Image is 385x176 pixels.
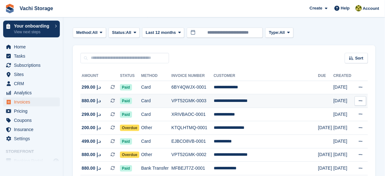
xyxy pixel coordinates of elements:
td: [DATE] [333,162,353,175]
span: Sort [355,55,363,61]
span: Create [310,5,322,11]
td: Card [141,135,172,148]
span: Storefront [6,148,63,155]
span: Booking Portal [14,156,52,165]
th: Method [141,71,172,81]
span: Tasks [14,52,52,60]
span: 499.00 د.إ [82,138,101,145]
td: VPT52GMK-0002 [172,148,214,162]
span: Settings [14,134,52,143]
td: [DATE] [333,148,353,162]
td: [DATE] [333,121,353,135]
button: Type: All [265,28,293,38]
a: menu [3,52,60,60]
th: Due [318,71,333,81]
span: All [92,29,98,36]
span: Insurance [14,125,52,134]
span: CRM [14,79,52,88]
span: Account [363,5,379,12]
a: menu [3,125,60,134]
span: Analytics [14,88,52,97]
a: menu [3,97,60,106]
a: Vachi Storage [17,3,56,14]
span: Overdue [120,125,139,131]
td: Bank Transfer [141,162,172,175]
span: Paid [120,111,132,118]
th: Status [120,71,141,81]
button: Last 12 months [142,28,184,38]
button: Status: All [109,28,140,38]
span: Paid [120,98,132,104]
span: Paid [120,84,132,91]
span: 880.00 د.إ [82,165,101,172]
td: Card [141,94,172,108]
td: Card [141,81,172,94]
td: 6BY4QWJX-0001 [172,81,214,94]
span: Invoices [14,97,52,106]
a: menu [3,116,60,125]
th: Customer [214,71,318,81]
span: All [280,29,285,36]
span: All [126,29,131,36]
th: Invoice Number [172,71,214,81]
td: MFBEJT7Z-0001 [172,162,214,175]
td: Other [141,148,172,162]
td: [DATE] [333,94,353,108]
span: 299.00 د.إ [82,84,101,91]
span: Paid [120,165,132,172]
a: menu [3,79,60,88]
span: Paid [120,138,132,145]
a: Your onboarding View next steps [3,21,60,37]
button: Method: All [73,28,106,38]
span: Method: [76,29,92,36]
span: 880.00 د.إ [82,151,101,158]
a: menu [3,156,60,165]
td: Other [141,121,172,135]
a: menu [3,42,60,51]
a: menu [3,107,60,116]
span: Coupons [14,116,52,125]
td: [DATE] [333,135,353,148]
td: [DATE] [318,162,333,175]
a: menu [3,88,60,97]
th: Amount [80,71,120,81]
td: XRIVBAOC-0001 [172,108,214,121]
td: EJBCO8VB-0001 [172,135,214,148]
td: [DATE] [333,108,353,121]
td: [DATE] [333,81,353,94]
td: VPT52GMK-0003 [172,94,214,108]
td: Card [141,108,172,121]
th: Created [333,71,353,81]
span: Overdue [120,152,139,158]
span: Pricing [14,107,52,116]
span: Home [14,42,52,51]
p: View next steps [14,29,52,35]
td: KTQLHTMQ-0001 [172,121,214,135]
span: 200.00 د.إ [82,124,101,131]
a: Preview store [52,157,60,165]
img: stora-icon-8386f47178a22dfd0bd8f6a31ec36ba5ce8667c1dd55bd0f319d3a0aa187defe.svg [5,4,15,13]
td: [DATE] [318,148,333,162]
span: Last 12 months [146,29,176,36]
a: menu [3,70,60,79]
a: menu [3,134,60,143]
span: 299.00 د.إ [82,111,101,118]
img: Accounting [356,5,362,11]
span: Sites [14,70,52,79]
span: Help [341,5,350,11]
td: [DATE] [318,121,333,135]
span: 880.00 د.إ [82,97,101,104]
a: menu [3,61,60,70]
span: Type: [269,29,280,36]
p: Your onboarding [14,24,52,28]
span: Status: [112,29,126,36]
span: Subscriptions [14,61,52,70]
